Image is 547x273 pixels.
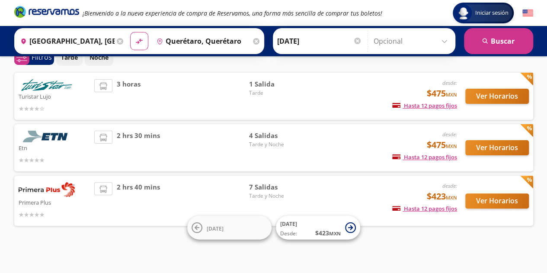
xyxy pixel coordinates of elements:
[19,197,90,207] p: Primera Plus
[32,52,52,62] p: Filtros
[117,79,141,113] span: 3 horas
[249,141,309,148] span: Tarde y Noche
[249,89,309,97] span: Tarde
[446,194,457,201] small: MXN
[280,220,297,228] span: [DATE]
[90,53,109,62] p: Noche
[374,30,451,52] input: Opcional
[329,230,341,237] small: MXN
[85,49,113,66] button: Noche
[207,225,224,232] span: [DATE]
[19,131,75,142] img: Etn
[427,138,457,151] span: $475
[442,182,457,189] em: desde:
[56,49,83,66] button: Tarde
[277,30,362,52] input: Elegir Fecha
[249,182,309,192] span: 7 Salidas
[427,190,457,203] span: $423
[465,193,529,209] button: Ver Horarios
[117,131,160,165] span: 2 hrs 30 mins
[427,87,457,100] span: $475
[280,230,297,238] span: Desde:
[392,205,457,212] span: Hasta 12 pagos fijos
[17,30,115,52] input: Buscar Origen
[464,28,533,54] button: Buscar
[19,79,75,91] img: Turistar Lujo
[315,228,341,238] span: $ 423
[249,79,309,89] span: 1 Salida
[392,153,457,161] span: Hasta 12 pagos fijos
[442,131,457,138] em: desde:
[522,8,533,19] button: English
[153,30,251,52] input: Buscar Destino
[19,182,75,197] img: Primera Plus
[187,216,272,240] button: [DATE]
[446,91,457,98] small: MXN
[14,5,79,21] a: Brand Logo
[19,142,90,153] p: Etn
[446,143,457,149] small: MXN
[14,50,54,65] button: 0Filtros
[276,216,360,240] button: [DATE]Desde:$423MXN
[392,102,457,109] span: Hasta 12 pagos fijos
[249,131,309,141] span: 4 Salidas
[442,79,457,87] em: desde:
[465,140,529,155] button: Ver Horarios
[83,9,382,17] em: ¡Bienvenido a la nueva experiencia de compra de Reservamos, una forma más sencilla de comprar tus...
[249,192,309,200] span: Tarde y Noche
[61,53,78,62] p: Tarde
[117,182,160,219] span: 2 hrs 40 mins
[19,91,90,101] p: Turistar Lujo
[465,89,529,104] button: Ver Horarios
[472,9,512,17] span: Iniciar sesión
[14,5,79,18] i: Brand Logo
